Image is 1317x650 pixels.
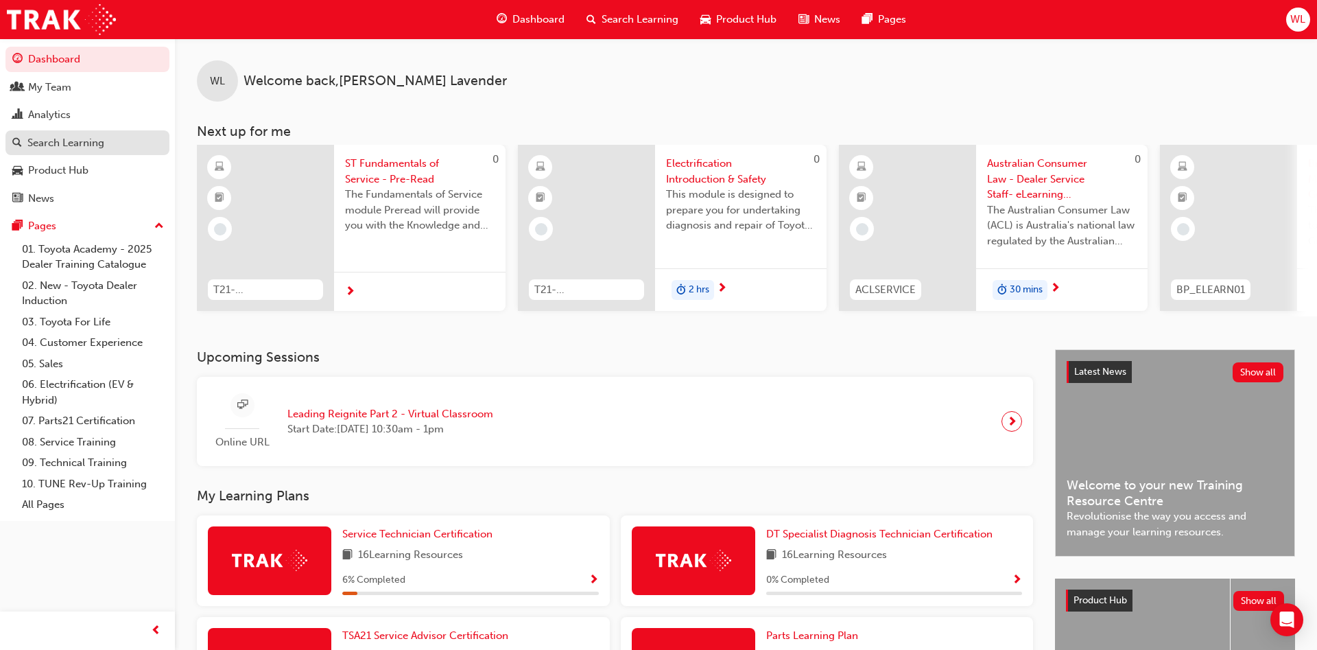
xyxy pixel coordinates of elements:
span: 16 Learning Resources [782,547,887,564]
a: Analytics [5,102,169,128]
span: next-icon [1050,283,1060,295]
span: next-icon [717,283,727,295]
span: guage-icon [12,54,23,66]
span: Welcome to your new Training Resource Centre [1067,478,1283,509]
div: Search Learning [27,135,104,151]
span: learningRecordVerb_NONE-icon [1177,223,1189,235]
div: News [28,191,54,207]
span: 0 % Completed [766,572,829,588]
a: TSA21 Service Advisor Certification [342,628,514,644]
span: News [814,12,840,27]
span: Electrification Introduction & Safety [666,156,816,187]
span: 6 % Completed [342,572,405,588]
span: booktick-icon [215,189,224,207]
span: The Fundamentals of Service module Preread will provide you with the Knowledge and Understanding ... [345,187,495,233]
div: Open Intercom Messenger [1270,603,1303,636]
span: booktick-icon [857,189,866,207]
span: people-icon [12,82,23,94]
span: DT Specialist Diagnosis Technician Certification [766,528,993,540]
a: My Team [5,75,169,100]
span: search-icon [586,11,596,28]
a: Product HubShow all [1066,590,1284,612]
span: T21-FOD_HVIS_PREREQ [534,282,639,298]
h3: Upcoming Sessions [197,349,1033,365]
span: 0 [1135,153,1141,165]
a: Dashboard [5,47,169,72]
h3: Next up for me [175,124,1317,139]
span: duration-icon [997,281,1007,299]
span: learningResourceType_ELEARNING-icon [857,159,866,176]
span: booktick-icon [536,189,545,207]
span: Latest News [1074,366,1126,378]
a: 02. New - Toyota Dealer Induction [16,275,169,312]
span: duration-icon [676,281,686,299]
a: 06. Electrification (EV & Hybrid) [16,374,169,410]
span: learningResourceType_ELEARNING-icon [1178,159,1187,176]
span: sessionType_ONLINE_URL-icon [237,397,248,414]
a: News [5,186,169,211]
div: My Team [28,80,71,95]
span: book-icon [342,547,353,564]
span: Australian Consumer Law - Dealer Service Staff- eLearning Module [987,156,1137,202]
span: car-icon [12,165,23,177]
span: booktick-icon [1178,189,1187,207]
a: 0T21-FOD_HVIS_PREREQElectrification Introduction & SafetyThis module is designed to prepare you f... [518,145,827,311]
span: next-icon [345,286,355,299]
button: Pages [5,213,169,239]
span: pages-icon [12,220,23,233]
span: Online URL [208,434,276,450]
span: pages-icon [862,11,873,28]
a: Service Technician Certification [342,526,498,542]
a: Parts Learning Plan [766,628,864,644]
span: Search Learning [602,12,678,27]
span: BP_ELEARN01 [1176,282,1245,298]
span: 0 [493,153,499,165]
a: 01. Toyota Academy - 2025 Dealer Training Catalogue [16,239,169,275]
span: Product Hub [1073,594,1127,606]
span: chart-icon [12,109,23,121]
span: learningRecordVerb_NONE-icon [214,223,226,235]
span: Leading Reignite Part 2 - Virtual Classroom [287,406,493,422]
span: car-icon [700,11,711,28]
button: Show Progress [1012,572,1022,589]
button: Show all [1233,591,1285,611]
span: Show Progress [589,574,599,587]
span: learningRecordVerb_NONE-icon [856,223,868,235]
span: Revolutionise the way you access and manage your learning resources. [1067,509,1283,539]
div: Analytics [28,107,71,123]
img: Trak [656,550,731,571]
button: Show Progress [589,572,599,589]
a: 0ACLSERVICEAustralian Consumer Law - Dealer Service Staff- eLearning ModuleThe Australian Consume... [839,145,1148,311]
a: Latest NewsShow allWelcome to your new Training Resource CentreRevolutionise the way you access a... [1055,349,1295,557]
span: 30 mins [1010,282,1043,298]
span: next-icon [1007,412,1017,431]
button: WL [1286,8,1310,32]
img: Trak [232,550,307,571]
img: Trak [7,4,116,35]
span: Service Technician Certification [342,528,493,540]
span: learningRecordVerb_NONE-icon [535,223,547,235]
a: car-iconProduct Hub [689,5,787,34]
a: 03. Toyota For Life [16,312,169,333]
span: news-icon [798,11,809,28]
span: Dashboard [512,12,565,27]
a: DT Specialist Diagnosis Technician Certification [766,526,998,542]
span: ST Fundamentals of Service - Pre-Read [345,156,495,187]
span: ACLSERVICE [855,282,916,298]
span: This module is designed to prepare you for undertaking diagnosis and repair of Toyota & Lexus Ele... [666,187,816,233]
span: The Australian Consumer Law (ACL) is Australia's national law regulated by the Australian Competi... [987,202,1137,249]
span: T21-STFOS_PRE_READ [213,282,318,298]
button: Show all [1233,362,1284,382]
span: Welcome back , [PERSON_NAME] Lavender [244,73,507,89]
a: search-iconSearch Learning [576,5,689,34]
span: Product Hub [716,12,776,27]
a: 10. TUNE Rev-Up Training [16,474,169,495]
a: 0T21-STFOS_PRE_READST Fundamentals of Service - Pre-ReadThe Fundamentals of Service module Prerea... [197,145,506,311]
span: TSA21 Service Advisor Certification [342,629,508,642]
span: Show Progress [1012,574,1022,587]
span: up-icon [154,218,164,235]
span: WL [1290,12,1305,27]
a: Search Learning [5,130,169,156]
